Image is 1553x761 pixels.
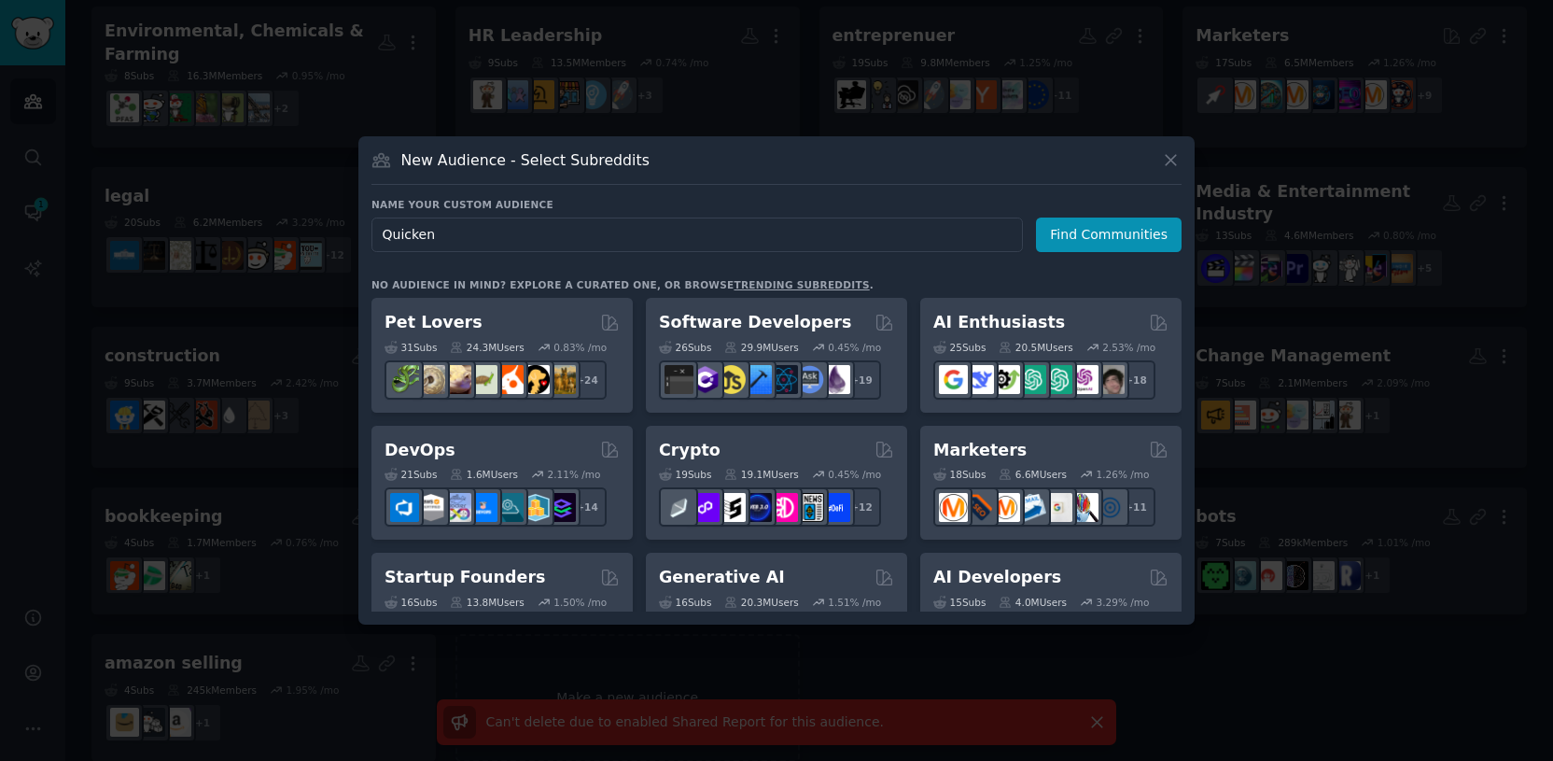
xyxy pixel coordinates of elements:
[939,365,968,394] img: GoogleGeminiAI
[933,566,1061,589] h2: AI Developers
[933,341,986,354] div: 25 Sub s
[821,493,850,522] img: defi_
[821,365,850,394] img: elixir
[548,468,601,481] div: 2.11 % /mo
[442,365,471,394] img: leopardgeckos
[371,218,1023,252] input: Pick a short name, like "Digital Marketers" or "Movie-Goers"
[724,341,798,354] div: 29.9M Users
[659,311,851,334] h2: Software Developers
[1017,493,1046,522] img: Emailmarketing
[416,365,445,394] img: ballpython
[665,365,693,394] img: software
[1097,468,1150,481] div: 1.26 % /mo
[939,493,968,522] img: content_marketing
[495,365,524,394] img: cockatiel
[828,341,881,354] div: 0.45 % /mo
[743,365,772,394] img: iOSProgramming
[567,360,607,400] div: + 24
[717,365,746,394] img: learnjavascript
[659,596,711,609] div: 16 Sub s
[795,493,824,522] img: CryptoNews
[385,596,437,609] div: 16 Sub s
[385,439,455,462] h2: DevOps
[659,439,721,462] h2: Crypto
[385,341,437,354] div: 31 Sub s
[717,493,746,522] img: ethstaker
[795,365,824,394] img: AskComputerScience
[1096,365,1125,394] img: ArtificalIntelligence
[1097,596,1150,609] div: 3.29 % /mo
[842,487,881,527] div: + 12
[842,360,881,400] div: + 19
[1043,493,1072,522] img: googleads
[999,596,1067,609] div: 4.0M Users
[724,596,798,609] div: 20.3M Users
[659,566,785,589] h2: Generative AI
[691,493,720,522] img: 0xPolygon
[1070,365,1098,394] img: OpenAIDev
[401,150,650,170] h3: New Audience - Select Subreddits
[659,468,711,481] div: 19 Sub s
[828,596,881,609] div: 1.51 % /mo
[999,468,1067,481] div: 6.6M Users
[965,365,994,394] img: DeepSeek
[1116,487,1155,527] div: + 11
[991,365,1020,394] img: AItoolsCatalog
[1043,365,1072,394] img: chatgpt_prompts_
[999,341,1072,354] div: 20.5M Users
[769,365,798,394] img: reactnative
[933,596,986,609] div: 15 Sub s
[385,311,483,334] h2: Pet Lovers
[933,468,986,481] div: 18 Sub s
[390,493,419,522] img: azuredevops
[521,493,550,522] img: aws_cdk
[553,596,607,609] div: 1.50 % /mo
[450,468,518,481] div: 1.6M Users
[769,493,798,522] img: defiblockchain
[469,493,497,522] img: DevOpsLinks
[1017,365,1046,394] img: chatgpt_promptDesign
[691,365,720,394] img: csharp
[933,311,1065,334] h2: AI Enthusiasts
[665,493,693,522] img: ethfinance
[1096,493,1125,522] img: OnlineMarketing
[521,365,550,394] img: PetAdvice
[450,341,524,354] div: 24.3M Users
[442,493,471,522] img: Docker_DevOps
[495,493,524,522] img: platformengineering
[385,468,437,481] div: 21 Sub s
[371,278,874,291] div: No audience in mind? Explore a curated one, or browse .
[724,468,798,481] div: 19.1M Users
[553,341,607,354] div: 0.83 % /mo
[390,365,419,394] img: herpetology
[385,566,545,589] h2: Startup Founders
[567,487,607,527] div: + 14
[659,341,711,354] div: 26 Sub s
[991,493,1020,522] img: AskMarketing
[1036,218,1182,252] button: Find Communities
[547,365,576,394] img: dogbreed
[1070,493,1098,522] img: MarketingResearch
[416,493,445,522] img: AWS_Certified_Experts
[734,279,869,290] a: trending subreddits
[1102,341,1155,354] div: 2.53 % /mo
[371,198,1182,211] h3: Name your custom audience
[743,493,772,522] img: web3
[450,596,524,609] div: 13.8M Users
[547,493,576,522] img: PlatformEngineers
[828,468,881,481] div: 0.45 % /mo
[469,365,497,394] img: turtle
[965,493,994,522] img: bigseo
[933,439,1027,462] h2: Marketers
[1116,360,1155,400] div: + 18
